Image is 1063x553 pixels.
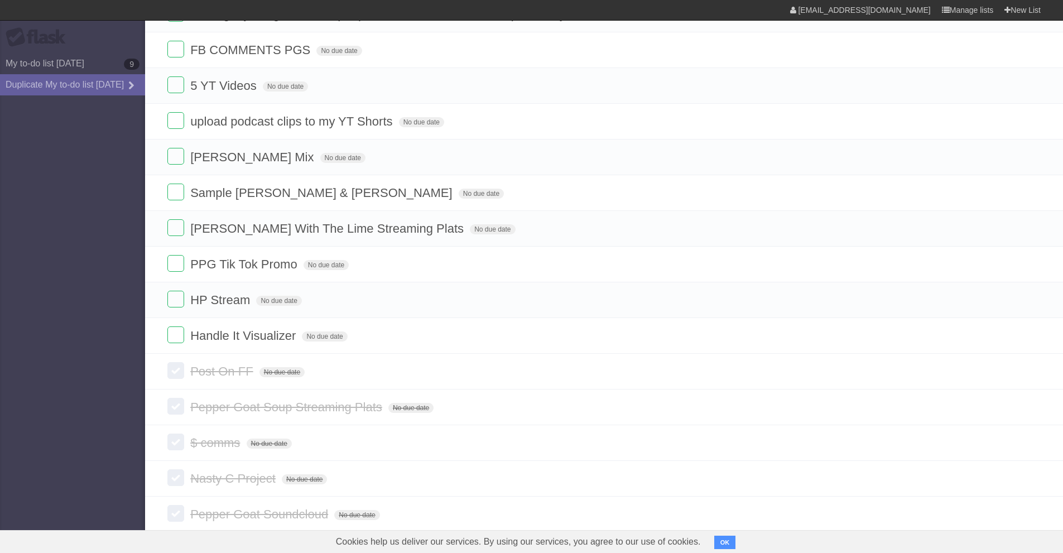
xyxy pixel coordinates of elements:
label: Done [167,76,184,93]
span: No due date [388,403,434,413]
span: No due date [304,260,349,270]
label: Done [167,184,184,200]
label: Done [167,291,184,307]
span: FB COMMENTS PGS [190,43,313,57]
span: 5 YT Videos [190,79,259,93]
label: Done [167,255,184,272]
span: No due date [263,81,308,92]
span: Post On FF [190,364,256,378]
label: Done [167,326,184,343]
span: No due date [247,439,292,449]
span: [PERSON_NAME] With The Lime Streaming Plats [190,222,466,235]
span: No due date [259,367,305,377]
span: PPG Tik Tok Promo [190,257,300,271]
span: Handle It Visualizer [190,329,299,343]
span: Nasty C Project [190,472,278,485]
span: No due date [302,331,347,342]
span: No due date [282,474,327,484]
label: Done [167,362,184,379]
span: Cookies help us deliver our services. By using our services, you agree to our use of cookies. [325,531,712,553]
span: HP Stream [190,293,253,307]
div: Flask [6,27,73,47]
label: Done [167,41,184,57]
span: No due date [459,189,504,199]
span: No due date [334,510,379,520]
span: No due date [316,46,362,56]
label: Done [167,469,184,486]
span: No due date [256,296,301,306]
label: Done [167,112,184,129]
label: Done [167,398,184,415]
label: Done [167,434,184,450]
span: $ comms [190,436,243,450]
label: Done [167,219,184,236]
span: [PERSON_NAME] Mix [190,150,316,164]
span: No due date [399,117,444,127]
label: Done [167,505,184,522]
span: Pepper Goat Soup Streaming Plats [190,400,385,414]
span: Sample [PERSON_NAME] & [PERSON_NAME] [190,186,455,200]
span: upload podcast clips to my YT Shorts [190,114,395,128]
span: No due date [470,224,515,234]
label: Done [167,148,184,165]
span: Pepper Goat Soundcloud [190,507,331,521]
span: No due date [320,153,365,163]
button: OK [714,536,736,549]
b: 9 [124,59,140,70]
